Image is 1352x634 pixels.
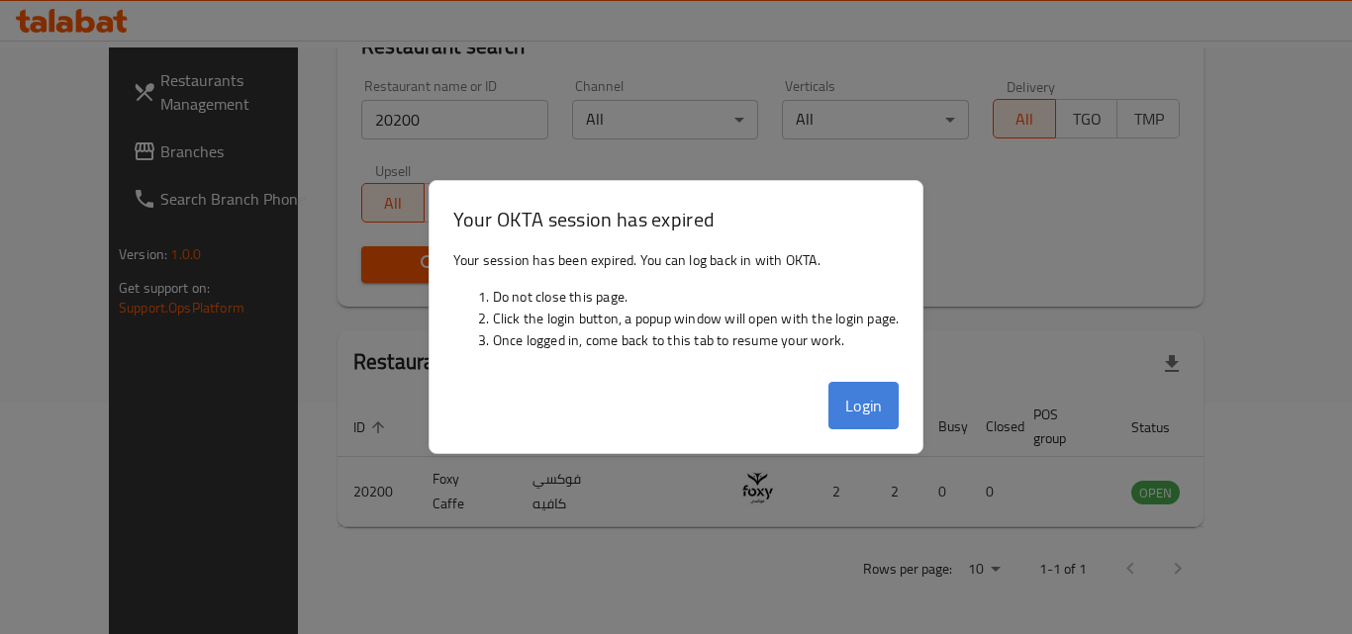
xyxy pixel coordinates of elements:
li: Once logged in, come back to this tab to resume your work. [493,329,900,351]
li: Do not close this page. [493,286,900,308]
li: Click the login button, a popup window will open with the login page. [493,308,900,329]
h3: Your OKTA session has expired [453,205,900,233]
button: Login [828,382,900,429]
div: Your session has been expired. You can log back in with OKTA. [430,241,923,374]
